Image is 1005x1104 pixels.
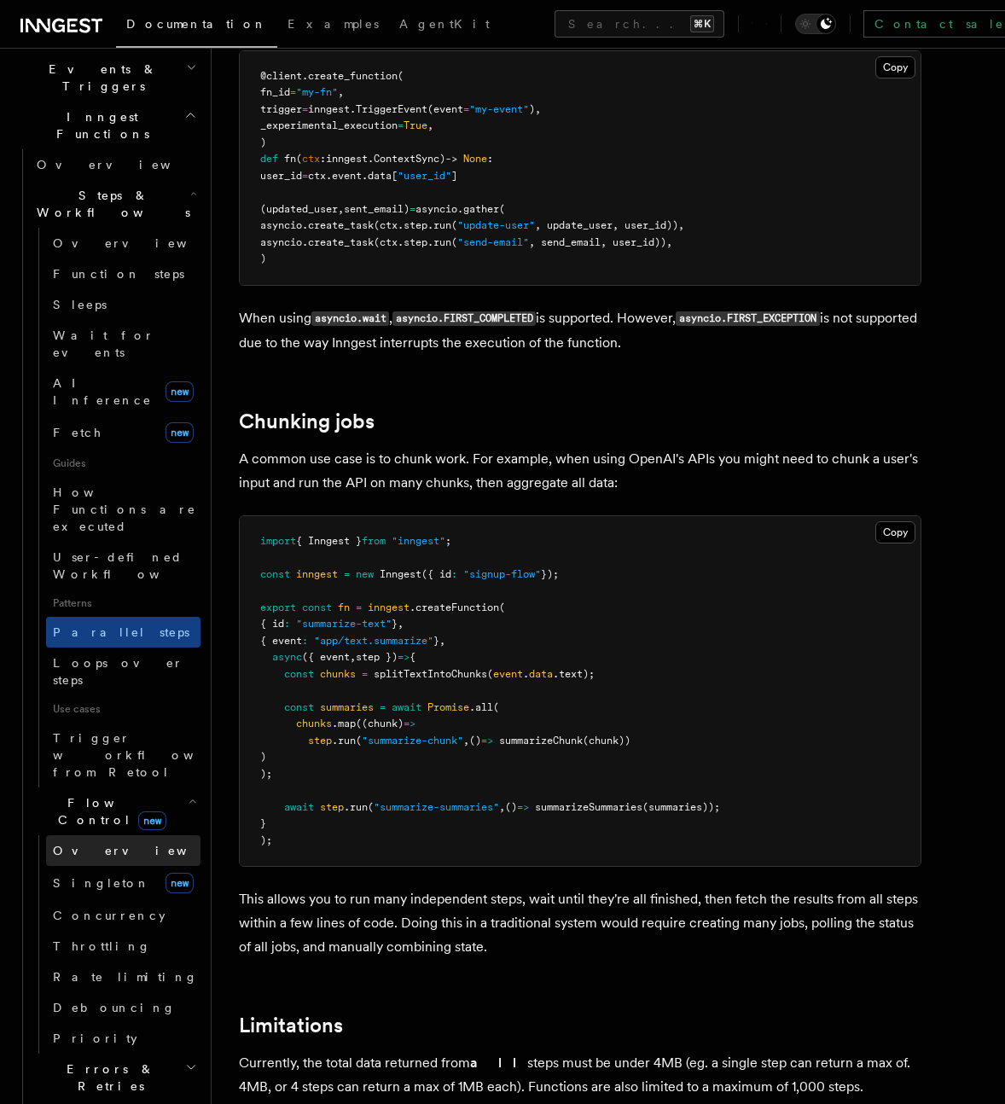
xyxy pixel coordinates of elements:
[368,801,374,813] span: (
[284,701,314,713] span: const
[380,568,421,580] span: Inngest
[30,1054,200,1101] button: Errors & Retries
[30,149,200,180] a: Overview
[53,550,206,581] span: User-defined Workflows
[676,311,819,326] code: asyncio.FIRST_EXCEPTION
[46,723,200,787] a: Trigger workflows from Retool
[116,5,277,48] a: Documentation
[374,801,499,813] span: "summarize-summaries"
[30,787,200,835] button: Flow Controlnew
[53,236,229,250] span: Overview
[296,718,332,729] span: chunks
[314,635,433,647] span: "app/text.summarize"
[260,601,296,613] span: export
[356,735,362,747] span: (
[302,651,350,663] span: ({ event
[338,203,344,215] span: ,
[451,170,457,182] span: ]
[445,153,457,165] span: ->
[260,153,278,165] span: def
[284,153,296,165] span: fn
[308,170,326,182] span: ctx
[239,306,921,355] p: When using , is supported. However, is not supported due to the way Inngest interrupts the execut...
[46,590,200,617] span: Patterns
[239,1051,921,1099] p: Currently, the total data returned from steps must be under 4MB (eg. a single step can return a m...
[398,618,404,630] span: ,
[362,170,368,182] span: .
[398,651,410,663] span: =>
[410,601,499,613] span: .createFunction
[433,635,439,647] span: }
[53,844,229,857] span: Overview
[374,236,433,248] span: (ctx.step.
[344,203,410,215] span: sent_email)
[260,103,302,115] span: trigger
[46,477,200,542] a: How Functions are executed
[46,931,200,962] a: Throttling
[239,447,921,495] p: A common use case is to chunk work. For example, when using OpenAI's APIs you might need to chunk...
[284,668,314,680] span: const
[332,170,362,182] span: event
[553,668,595,680] span: .text);
[53,731,241,779] span: Trigger workflows from Retool
[356,103,427,115] span: TriggerEvent
[166,381,194,402] span: new
[421,568,451,580] span: ({ id
[37,158,212,171] span: Overview
[311,311,389,326] code: asyncio.wait
[583,735,630,747] span: (chunk))
[463,735,469,747] span: ,
[296,568,338,580] span: inngest
[529,668,553,680] span: data
[53,328,154,359] span: Wait for events
[53,1001,176,1014] span: Debouncing
[302,170,308,182] span: =
[433,219,451,231] span: run
[362,668,368,680] span: =
[350,651,356,663] span: ,
[344,568,350,580] span: =
[320,153,326,165] span: :
[53,426,102,439] span: Fetch
[53,656,183,687] span: Loops over steps
[260,70,302,82] span: @client
[463,153,487,165] span: None
[469,103,529,115] span: "my-event"
[451,568,457,580] span: :
[410,203,415,215] span: =
[30,228,200,787] div: Steps & Workflows
[14,61,186,95] span: Events & Triggers
[290,86,296,98] span: =
[46,695,200,723] span: Use cases
[493,668,523,680] span: event
[463,203,499,215] span: gather
[260,568,290,580] span: const
[296,618,392,630] span: "summarize-text"
[338,86,344,98] span: ,
[53,876,150,890] span: Singleton
[272,651,302,663] span: async
[320,701,374,713] span: summaries
[499,601,505,613] span: (
[332,718,356,729] span: .map
[260,86,290,98] span: fn_id
[308,236,374,248] span: create_task
[296,535,362,547] span: { Inngest }
[46,450,200,477] span: Guides
[427,119,433,131] span: ,
[53,485,196,533] span: How Functions are executed
[302,635,308,647] span: :
[260,219,308,231] span: asyncio.
[239,410,375,433] a: Chunking jobs
[445,535,451,547] span: ;
[368,601,410,613] span: inngest
[451,236,457,248] span: (
[415,203,457,215] span: asyncio
[260,170,302,182] span: user_id
[260,236,308,248] span: asyncio.
[795,14,836,34] button: Toggle dark mode
[362,735,463,747] span: "summarize-chunk"
[399,17,490,31] span: AgentKit
[541,568,559,580] span: });
[260,137,266,148] span: )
